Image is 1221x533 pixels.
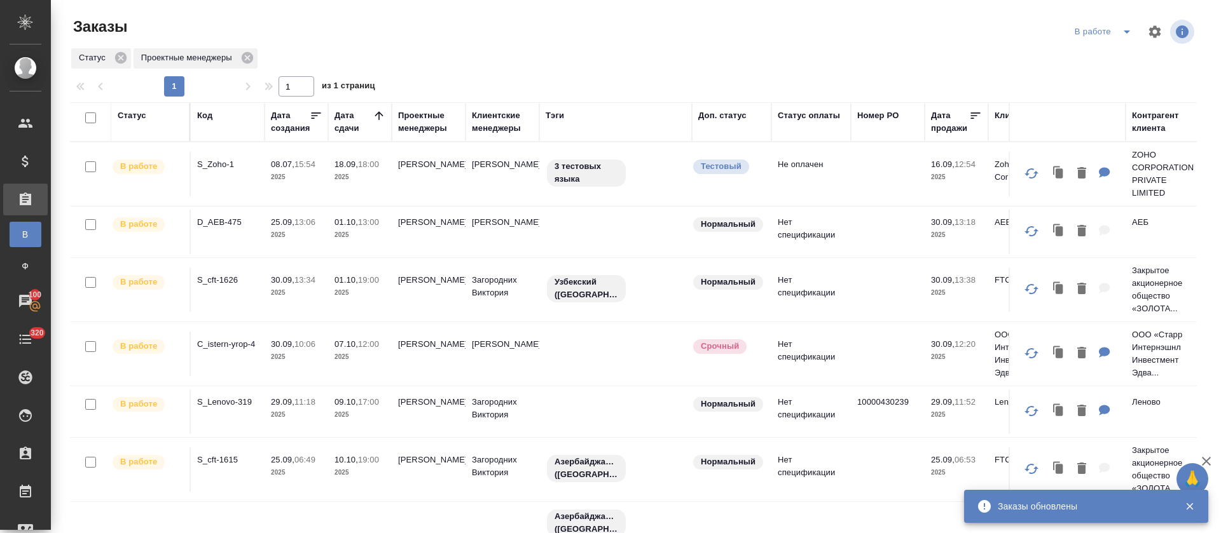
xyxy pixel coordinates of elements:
div: Проектные менеджеры [398,109,459,135]
p: АЕБ [995,216,1056,229]
p: 11:52 [955,397,976,407]
p: 2025 [931,408,982,421]
p: Леново [1132,396,1193,408]
p: S_cft-1626 [197,274,258,287]
p: 19:00 [358,455,379,464]
p: Азербайджанский ([GEOGRAPHIC_DATA]) [555,455,618,481]
p: 2025 [335,408,385,421]
td: 10000430239 [851,389,925,434]
td: Не оплачен [771,152,851,196]
span: 🙏 [1182,466,1203,492]
button: Клонировать [1047,398,1071,424]
p: В работе [120,455,157,468]
div: Выставляет ПМ после принятия заказа от КМа [111,338,183,355]
p: 2025 [271,408,322,421]
p: Закрытое акционерное общество «ЗОЛОТА... [1132,444,1193,495]
span: 320 [23,327,52,339]
button: Удалить [1071,161,1093,187]
button: Обновить [1016,338,1047,368]
td: [PERSON_NAME] [466,152,539,196]
p: 2025 [271,287,322,299]
p: Zoho Corporation [995,158,1056,184]
p: Закрытое акционерное общество «ЗОЛОТА... [1132,264,1193,315]
p: FTC [995,274,1056,287]
p: D_AEB-475 [197,216,258,229]
p: 13:34 [294,275,315,285]
button: Обновить [1016,216,1047,246]
div: Выставляет ПМ после принятия заказа от КМа [111,396,183,413]
button: Обновить [1016,396,1047,426]
div: Клиентские менеджеры [472,109,533,135]
button: Клонировать [1047,456,1071,482]
td: Нет спецификации [771,389,851,434]
button: Закрыть [1176,501,1203,512]
p: 18:00 [358,159,379,169]
div: Контрагент клиента [1132,109,1193,135]
td: [PERSON_NAME] [392,389,466,434]
p: Узбекский ([GEOGRAPHIC_DATA]) [555,276,618,301]
p: ООО «Старр Интернэшнл Инвестмент Эдва... [1132,328,1193,379]
p: 2025 [931,287,982,299]
p: 13:06 [294,217,315,227]
button: Обновить [1016,454,1047,484]
p: 2025 [931,229,982,241]
p: Нормальный [701,398,755,410]
div: Заказы обновлены [998,500,1166,513]
span: В [16,228,35,241]
p: 06:53 [955,455,976,464]
p: 2025 [271,229,322,241]
td: [PERSON_NAME] [392,447,466,492]
p: Нормальный [701,276,755,288]
p: В работе [120,340,157,353]
p: 29.09, [931,397,955,407]
p: 25.09, [931,455,955,464]
a: Ф [10,253,41,279]
p: 01.10, [335,275,358,285]
p: 3 тестовых языка [555,160,618,186]
div: Статус оплаты [778,109,840,122]
button: Удалить [1071,456,1093,482]
td: Загородних Виктория [466,389,539,434]
p: FTC [995,454,1056,466]
p: Срочный [701,340,739,353]
p: Тестовый [701,160,742,173]
p: S_Zoho-1 [197,158,258,171]
div: Дата создания [271,109,310,135]
button: Клонировать [1047,219,1071,245]
p: 08.07, [271,159,294,169]
div: Топ-приоритет. Важно обеспечить лучшее возможное качество [692,158,765,175]
p: 19:00 [358,275,379,285]
a: 100 [3,285,48,317]
p: Статус [79,51,110,64]
p: ООО «Старр Интернэшнл Инвестмент Эдва... [995,328,1056,379]
td: [PERSON_NAME] [392,152,466,196]
p: 2025 [931,171,982,184]
p: Нормальный [701,455,755,468]
div: Статус по умолчанию для стандартных заказов [692,454,765,471]
p: Lenovo [995,396,1056,408]
td: [PERSON_NAME] [392,267,466,312]
td: Загородних Виктория [466,267,539,312]
p: 25.09, [271,217,294,227]
p: 17:00 [358,397,379,407]
p: В работе [120,218,157,231]
p: 11:18 [294,397,315,407]
p: 13:00 [358,217,379,227]
p: 12:00 [358,339,379,349]
div: Статус [118,109,146,122]
p: Нормальный [701,218,755,231]
p: 18.09, [335,159,358,169]
button: Удалить [1071,341,1093,367]
td: Нет спецификации [771,267,851,312]
td: [PERSON_NAME] [466,210,539,254]
p: 30.09, [271,339,294,349]
div: Выставляется автоматически, если на указанный объем услуг необходимо больше времени в стандартном... [692,338,765,355]
p: S_Lenovo-319 [197,396,258,408]
span: из 1 страниц [322,78,375,97]
p: 13:38 [955,275,976,285]
a: В [10,222,41,247]
div: Выставляет ПМ после принятия заказа от КМа [111,454,183,471]
button: 🙏 [1176,463,1208,495]
div: Статус по умолчанию для стандартных заказов [692,274,765,291]
p: 2025 [931,351,982,363]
